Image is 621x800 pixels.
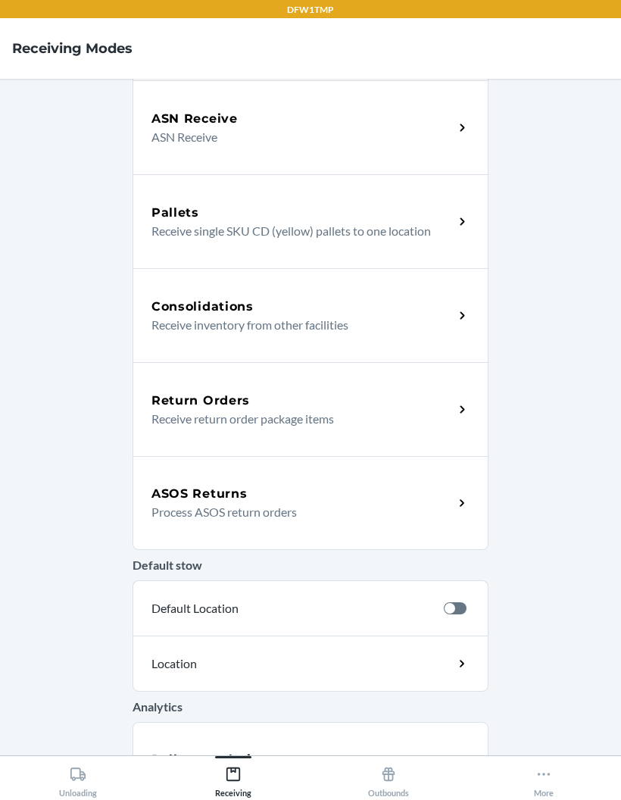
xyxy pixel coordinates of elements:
p: ASN Receive [151,128,442,146]
p: Analytics [133,698,488,716]
div: Unloading [59,760,97,798]
div: More [534,760,554,798]
a: Location [133,636,488,692]
h5: Consolidations [151,298,254,316]
p: Receive return order package items [151,410,442,428]
button: Receiving [155,756,310,798]
a: ConsolidationsReceive inventory from other facilities [133,268,488,362]
h5: ASN Receive [151,110,238,128]
a: PalletsReceive single SKU CD (yellow) pallets to one location [133,174,488,268]
p: Default stow [133,556,488,574]
h5: Pallets analytics [151,751,266,769]
a: Return OrdersReceive return order package items [133,362,488,456]
div: Outbounds [368,760,409,798]
h5: ASOS Returns [151,485,247,503]
p: Receive inventory from other facilities [151,316,442,334]
p: Location [151,655,330,673]
div: Receiving [215,760,251,798]
p: DFW1TMP [287,3,334,17]
button: More [466,756,621,798]
h4: Receiving Modes [12,39,133,58]
a: ASN ReceiveASN Receive [133,80,488,174]
p: Default Location [151,599,432,617]
h5: Return Orders [151,392,250,410]
a: ASOS ReturnsProcess ASOS return orders [133,456,488,550]
p: Receive single SKU CD (yellow) pallets to one location [151,222,442,240]
button: Outbounds [310,756,466,798]
p: Process ASOS return orders [151,503,442,521]
h5: Pallets [151,204,199,222]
